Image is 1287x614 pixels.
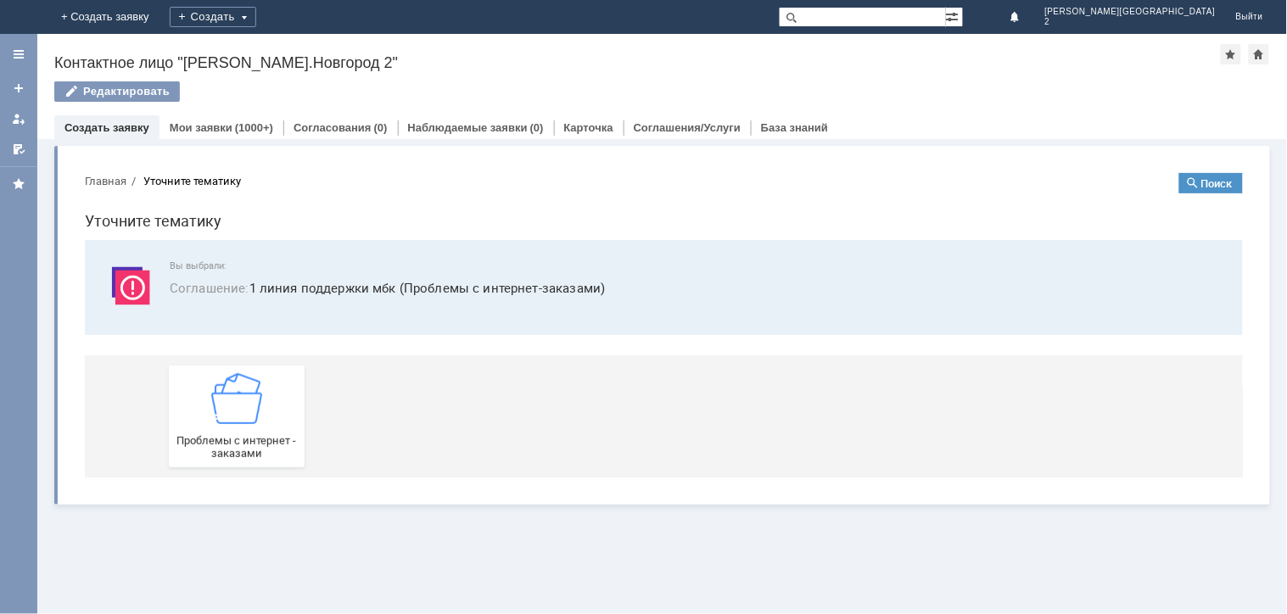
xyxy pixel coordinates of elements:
h1: Уточните тематику [14,49,1172,74]
div: (0) [374,121,388,134]
a: База знаний [761,121,828,134]
a: Мои заявки [170,121,232,134]
div: (0) [530,121,544,134]
a: Карточка [564,121,613,134]
a: Создать заявку [64,121,149,134]
a: Мои заявки [5,105,32,132]
span: 1 линия поддержки мбк (Проблемы с интернет-заказами) [98,119,1151,138]
span: Вы выбрали: [98,101,1151,112]
div: Уточните тематику [72,15,170,28]
div: Контактное лицо "[PERSON_NAME].Новгород 2" [54,54,1221,71]
div: Добавить в избранное [1221,44,1241,64]
a: Наблюдаемые заявки [408,121,528,134]
a: Создать заявку [5,75,32,102]
a: Проблемы с интернет - заказами [98,206,233,308]
button: Поиск [1108,14,1172,34]
span: [PERSON_NAME][GEOGRAPHIC_DATA] [1045,7,1216,17]
img: getfafe0041f1c547558d014b707d1d9f05 [140,214,191,265]
a: Соглашения/Услуги [634,121,741,134]
span: 2 [1045,17,1216,27]
span: Проблемы с интернет - заказами [103,275,228,300]
a: Согласования [294,121,372,134]
div: (1000+) [235,121,273,134]
span: Расширенный поиск [946,8,963,24]
button: Главная [14,14,55,29]
img: svg%3E [34,101,85,152]
div: Создать [170,7,256,27]
div: Сделать домашней страницей [1249,44,1269,64]
span: Соглашение : [98,120,178,137]
a: Мои согласования [5,136,32,163]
